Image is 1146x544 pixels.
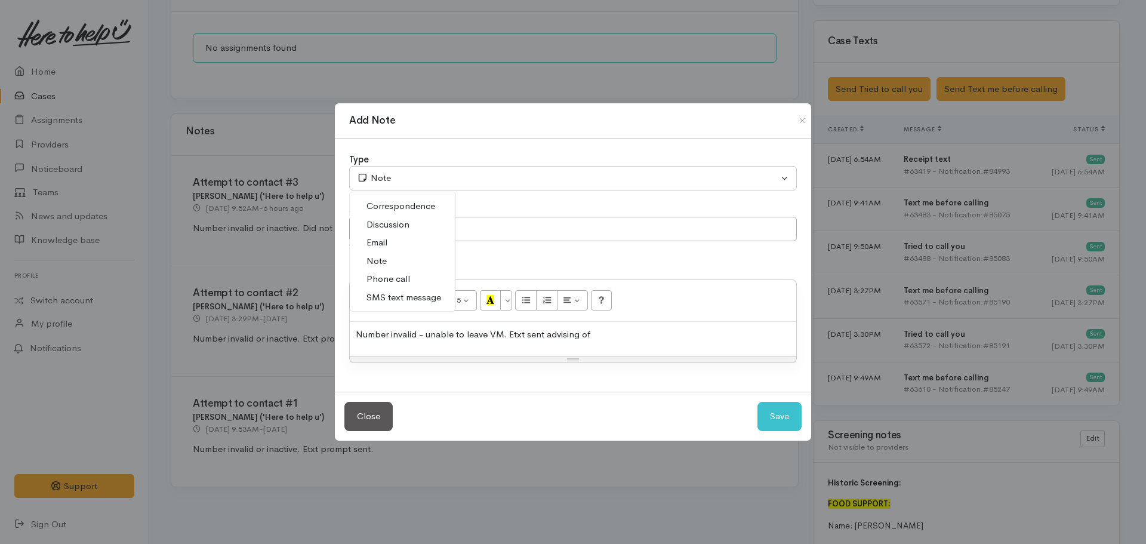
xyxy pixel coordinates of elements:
span: SMS text message [366,291,441,305]
button: Help [591,290,612,311]
span: Discussion [366,218,409,232]
div: Note [357,171,778,185]
button: Close [344,402,393,431]
div: Resize [350,357,796,362]
h1: Add Note [349,113,395,128]
button: Recent Color [480,290,501,311]
button: Note [349,166,797,190]
button: More Color [500,290,512,311]
span: Correspondence [366,199,435,213]
p: Number invalid - unable to leave VM. Etxt sent advising of [356,328,790,342]
button: Ordered list (CTRL+SHIFT+NUM8) [536,290,557,311]
span: Email [366,236,387,250]
span: 15 [452,295,461,305]
div: What's this note about? [349,241,797,253]
button: Close [793,113,812,128]
button: Paragraph [557,290,588,311]
button: Font Size [445,290,477,311]
label: Type [349,153,369,167]
span: Note [366,254,387,268]
button: Unordered list (CTRL+SHIFT+NUM7) [515,290,537,311]
button: Save [757,402,802,431]
span: Phone call [366,272,410,286]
